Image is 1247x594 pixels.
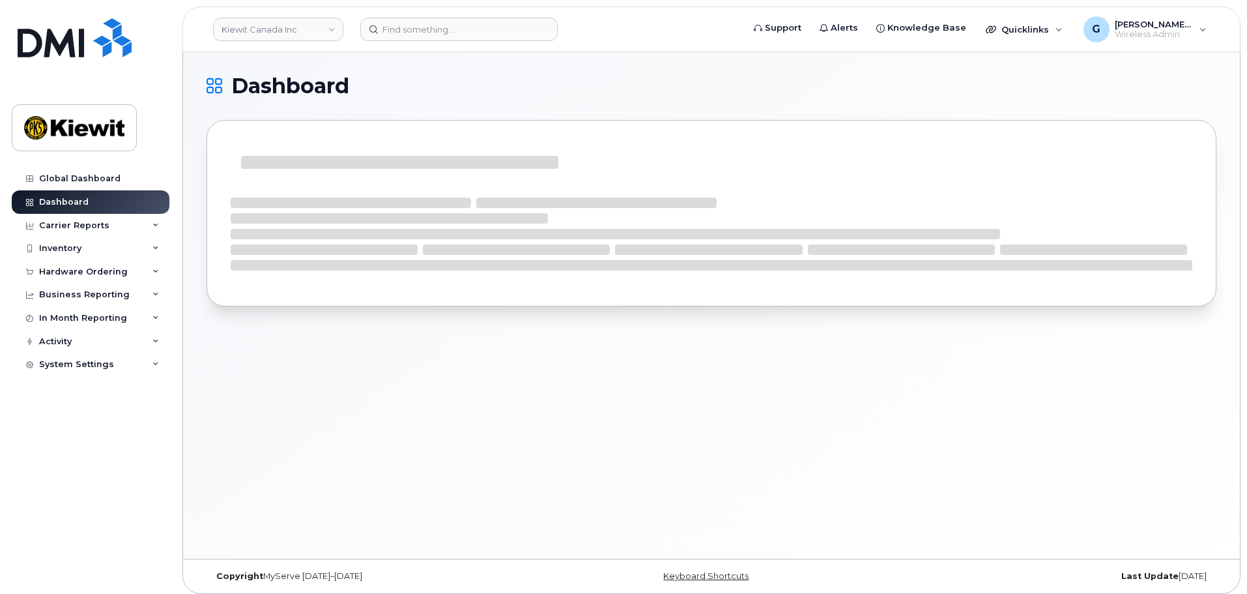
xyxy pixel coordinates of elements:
[216,571,263,581] strong: Copyright
[880,571,1216,582] div: [DATE]
[231,76,349,96] span: Dashboard
[207,571,543,582] div: MyServe [DATE]–[DATE]
[663,571,749,581] a: Keyboard Shortcuts
[1121,571,1179,581] strong: Last Update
